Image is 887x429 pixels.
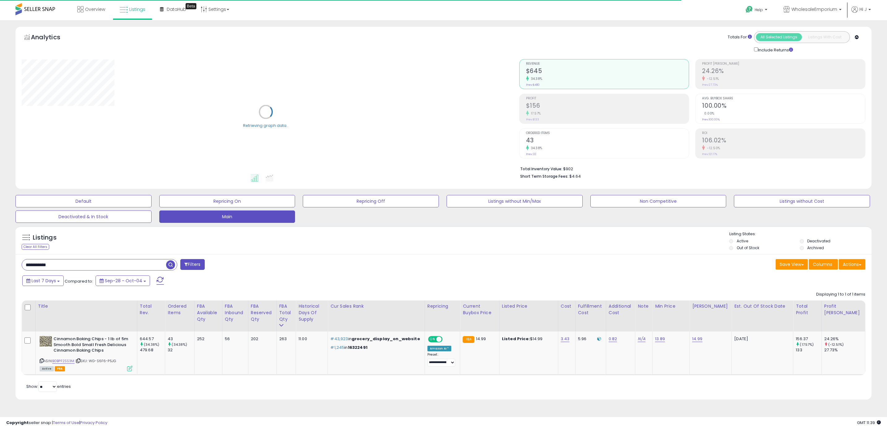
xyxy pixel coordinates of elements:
[144,342,159,347] small: (34.38%)
[791,6,837,12] span: WholesaleEmporium
[476,336,486,342] span: 14.99
[40,336,132,370] div: ASIN:
[225,336,243,342] div: 56
[502,303,555,310] div: Listed Price
[520,174,568,179] b: Short Term Storage Fees:
[692,303,729,310] div: [PERSON_NAME]
[38,303,135,310] div: Title
[348,344,367,350] span: 16322491
[702,97,865,100] span: Avg. Buybox Share
[279,336,291,342] div: 263
[526,132,689,135] span: Ordered Items
[807,245,824,250] label: Archived
[702,83,718,87] small: Prev: 27.73%
[54,336,129,355] b: Cinnamon Baking Chips - 1 lb of 5m Smooth Bold Small Fresh Delicious Cinnamon Baking Chips
[427,303,458,310] div: Repricing
[741,1,773,20] a: Help
[526,67,689,76] h2: $645
[22,275,64,286] button: Last 7 Days
[776,259,808,270] button: Save View
[251,303,274,323] div: FBA Reserved Qty
[859,6,867,12] span: Hi J
[225,303,246,323] div: FBA inbound Qty
[427,353,456,366] div: Preset:
[330,344,344,350] span: #1,245
[52,358,75,364] a: B0BPF2SS3M
[330,336,348,342] span: #43,923
[330,336,420,342] p: in
[463,336,474,343] small: FBA
[526,83,540,87] small: Prev: $480
[167,6,186,12] span: DataHub
[756,33,802,41] button: All Selected Listings
[809,259,838,270] button: Columns
[702,102,865,110] h2: 100.00%
[526,62,689,66] span: Revenue
[590,195,726,207] button: Non Competitive
[638,303,650,310] div: Note
[734,336,788,342] p: [DATE]
[745,6,753,13] i: Get Help
[186,3,196,9] div: Tooltip anchor
[298,336,323,342] div: 11.00
[159,210,295,223] button: Main
[755,7,763,12] span: Help
[705,146,720,150] small: -12.50%
[40,336,52,346] img: 51pqXFfoaQL._SL40_.jpg
[65,278,93,284] span: Compared to:
[529,111,541,116] small: 17.57%
[168,303,192,316] div: Ordered Items
[828,342,844,347] small: (-12.51%)
[824,336,865,342] div: 24.26%
[734,195,870,207] button: Listings without Cost
[427,346,452,351] div: Amazon AI *
[737,245,759,250] label: Out of Stock
[31,33,72,43] h5: Analytics
[737,238,748,244] label: Active
[578,303,603,316] div: Fulfillment Cost
[796,336,821,342] div: 156.37
[526,152,536,156] small: Prev: 32
[168,336,194,342] div: 43
[32,278,56,284] span: Last 7 Days
[796,303,819,316] div: Total Profit
[15,210,152,223] button: Deactivated & In Stock
[6,420,107,426] div: seller snap | |
[749,46,800,53] div: Include Returns
[502,336,553,342] div: $14.99
[526,97,689,100] span: Profit
[702,62,865,66] span: Profit [PERSON_NAME]
[330,345,420,350] p: in
[638,336,645,342] a: N/A
[180,259,204,270] button: Filters
[561,336,570,342] a: 3.43
[816,292,865,297] div: Displaying 1 to 1 of 1 items
[168,347,194,353] div: 32
[702,67,865,76] h2: 24.26%
[55,366,65,371] span: FBA
[526,102,689,110] h2: $156
[75,358,116,363] span: | SKU: WG-S6F6-P5JG
[824,347,865,353] div: 27.73%
[129,6,145,12] span: Listings
[520,166,562,171] b: Total Inventory Value:
[53,420,79,426] a: Terms of Use
[529,76,542,81] small: 34.38%
[807,238,830,244] label: Deactivated
[839,259,865,270] button: Actions
[197,336,217,342] div: 252
[330,303,422,310] div: Cur Sales Rank
[561,303,573,310] div: Cost
[800,342,814,347] small: (17.57%)
[105,278,142,284] span: Sep-28 - Oct-04
[279,303,294,323] div: FBA Total Qty
[85,6,105,12] span: Overview
[159,195,295,207] button: Repricing On
[243,123,288,128] div: Retrieving graph data..
[702,111,714,116] small: 0.00%
[702,118,720,121] small: Prev: 100.00%
[705,76,719,81] small: -12.51%
[463,303,496,316] div: Current Buybox Price
[702,137,865,145] h2: 106.02%
[702,152,717,156] small: Prev: 121.17%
